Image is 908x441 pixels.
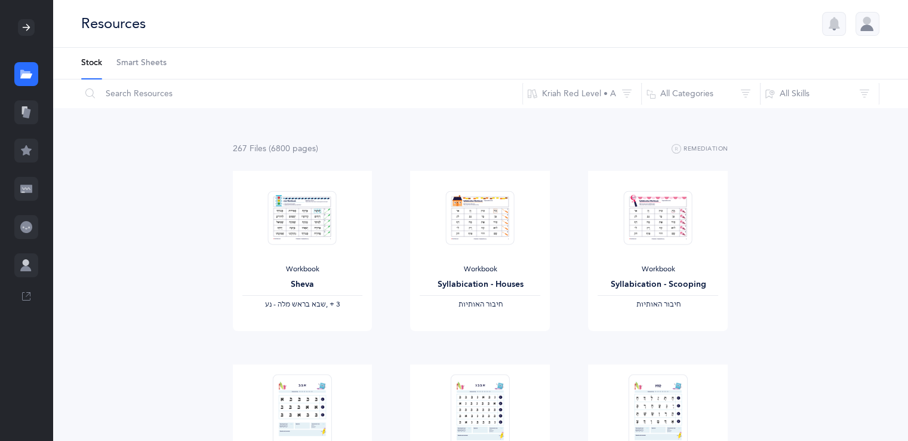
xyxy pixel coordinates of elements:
button: Remediation [672,142,728,157]
img: Syllabication-Workbook-Level-1-EN_Red_Houses_thumbnail_1741114032.png [446,191,515,245]
span: Smart Sheets [116,57,167,69]
button: Kriah Red Level • A [522,79,642,108]
div: Syllabication - Houses [420,278,540,291]
div: Resources [81,14,146,33]
span: ‫חיבור האותיות‬ [636,300,680,308]
span: (6800 page ) [269,144,318,154]
button: All Skills [760,79,879,108]
img: Syllabication-Workbook-Level-1-EN_Red_Scooping_thumbnail_1741114434.png [624,191,692,245]
span: s [263,144,266,154]
span: ‫שבא בראש מלה - נע‬ [264,300,325,308]
span: s [312,144,316,154]
div: Sheva [242,278,363,291]
div: Syllabication - Scooping [598,278,718,291]
span: ‫חיבור האותיות‬ [458,300,502,308]
div: Workbook [598,265,718,274]
div: Workbook [420,265,540,274]
img: Sheva-Workbook-Red_EN_thumbnail_1754012358.png [268,191,337,245]
div: ‪, + 3‬ [242,300,363,310]
input: Search Resources [81,79,523,108]
div: Workbook [242,265,363,274]
button: All Categories [641,79,761,108]
span: 267 File [233,144,266,154]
